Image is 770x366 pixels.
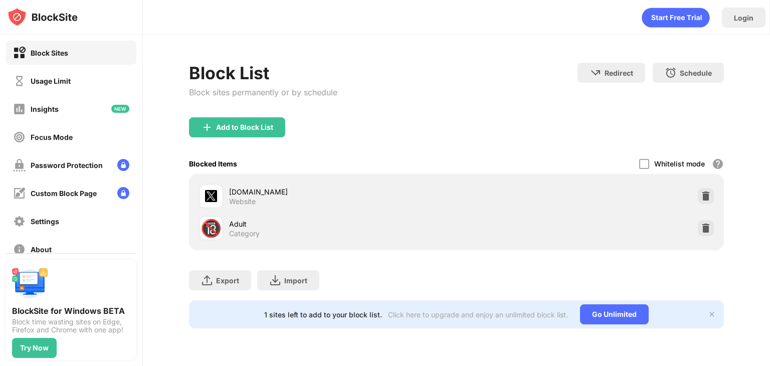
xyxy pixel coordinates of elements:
div: Schedule [680,69,712,77]
div: Password Protection [31,161,103,169]
img: settings-off.svg [13,215,26,228]
img: about-off.svg [13,243,26,256]
img: lock-menu.svg [117,159,129,171]
img: block-on.svg [13,47,26,59]
img: password-protection-off.svg [13,159,26,171]
div: Block List [189,63,337,83]
div: Try Now [20,344,49,352]
div: Block sites permanently or by schedule [189,87,337,97]
div: Website [229,197,256,206]
div: 1 sites left to add to your block list. [264,310,382,319]
img: lock-menu.svg [117,187,129,199]
div: animation [642,8,710,28]
div: Usage Limit [31,77,71,85]
img: focus-off.svg [13,131,26,143]
div: Blocked Items [189,159,237,168]
img: customize-block-page-off.svg [13,187,26,200]
img: new-icon.svg [111,105,129,113]
div: Block time wasting sites on Edge, Firefox and Chrome with one app! [12,318,130,334]
img: push-desktop.svg [12,266,48,302]
div: Add to Block List [216,123,273,131]
div: Insights [31,105,59,113]
div: Redirect [605,69,633,77]
img: x-button.svg [708,310,716,318]
div: Click here to upgrade and enjoy an unlimited block list. [388,310,568,319]
div: BlockSite for Windows BETA [12,306,130,316]
div: Focus Mode [31,133,73,141]
img: logo-blocksite.svg [7,7,78,27]
div: About [31,245,52,254]
img: favicons [205,190,217,202]
img: insights-off.svg [13,103,26,115]
div: [DOMAIN_NAME] [229,187,456,197]
div: Login [734,14,753,22]
div: Import [284,276,307,285]
div: Block Sites [31,49,68,57]
div: Go Unlimited [580,304,649,324]
div: Adult [229,219,456,229]
div: 🔞 [201,218,222,239]
div: Whitelist mode [654,159,705,168]
div: Export [216,276,239,285]
div: Category [229,229,260,238]
div: Settings [31,217,59,226]
div: Custom Block Page [31,189,97,198]
img: time-usage-off.svg [13,75,26,87]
